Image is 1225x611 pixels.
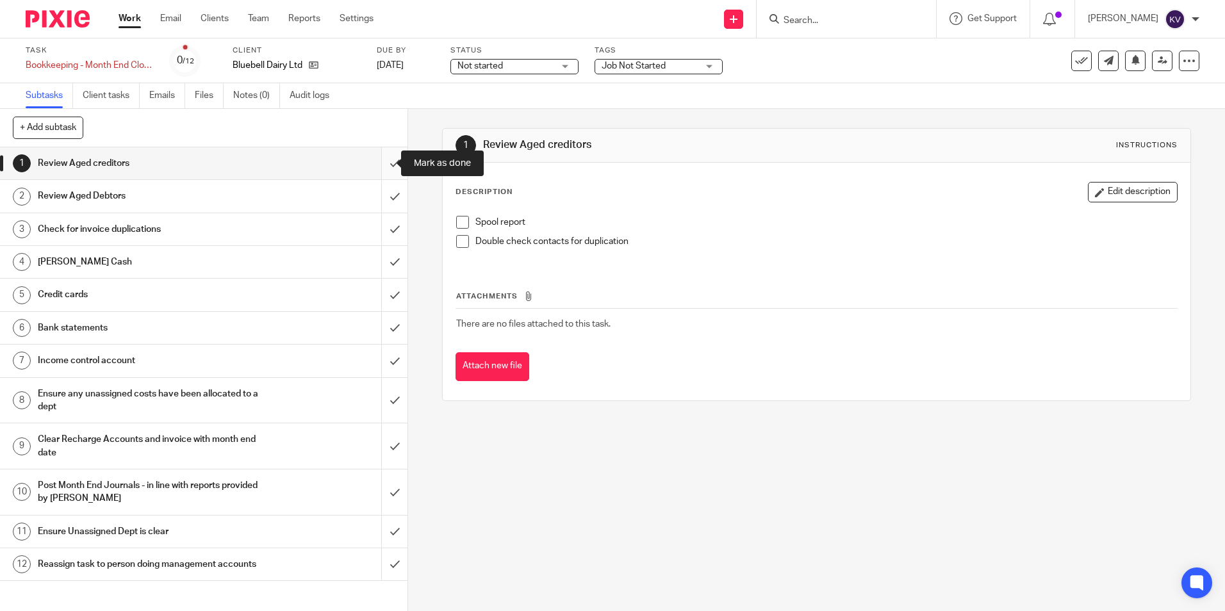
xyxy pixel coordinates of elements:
[13,437,31,455] div: 9
[13,483,31,501] div: 10
[13,154,31,172] div: 1
[475,216,1176,229] p: Spool report
[177,53,194,68] div: 0
[1088,182,1178,202] button: Edit description
[26,59,154,72] div: Bookkeeping - Month End Closure - Bluebell Dairy Ltd
[38,522,258,541] h1: Ensure Unassigned Dept is clear
[38,430,258,462] h1: Clear Recharge Accounts and invoice with month end date
[13,352,31,370] div: 7
[38,252,258,272] h1: [PERSON_NAME] Cash
[13,253,31,271] div: 4
[13,555,31,573] div: 12
[233,83,280,108] a: Notes (0)
[201,12,229,25] a: Clients
[13,117,83,138] button: + Add subtask
[38,285,258,304] h1: Credit cards
[13,286,31,304] div: 5
[13,220,31,238] div: 3
[456,320,611,329] span: There are no files attached to this task.
[38,555,258,574] h1: Reassign task to person doing management accounts
[602,61,666,70] span: Job Not Started
[83,83,140,108] a: Client tasks
[233,59,302,72] p: Bluebell Dairy Ltd
[456,293,518,300] span: Attachments
[149,83,185,108] a: Emails
[38,154,258,173] h1: Review Aged creditors
[195,83,224,108] a: Files
[1088,12,1158,25] p: [PERSON_NAME]
[782,15,898,27] input: Search
[450,45,579,56] label: Status
[456,352,529,381] button: Attach new file
[38,476,258,509] h1: Post Month End Journals - in line with reports provided by [PERSON_NAME]
[457,61,503,70] span: Not started
[26,10,90,28] img: Pixie
[1165,9,1185,29] img: svg%3E
[38,186,258,206] h1: Review Aged Debtors
[1116,140,1178,151] div: Instructions
[288,12,320,25] a: Reports
[119,12,141,25] a: Work
[13,523,31,541] div: 11
[483,138,844,152] h1: Review Aged creditors
[967,14,1017,23] span: Get Support
[38,384,258,417] h1: Ensure any unassigned costs have been allocated to a dept
[38,351,258,370] h1: Income control account
[248,12,269,25] a: Team
[26,45,154,56] label: Task
[456,135,476,156] div: 1
[183,58,194,65] small: /12
[13,319,31,337] div: 6
[290,83,339,108] a: Audit logs
[38,220,258,239] h1: Check for invoice duplications
[340,12,374,25] a: Settings
[38,318,258,338] h1: Bank statements
[233,45,361,56] label: Client
[13,188,31,206] div: 2
[377,45,434,56] label: Due by
[475,235,1176,248] p: Double check contacts for duplication
[595,45,723,56] label: Tags
[13,391,31,409] div: 8
[456,187,513,197] p: Description
[377,61,404,70] span: [DATE]
[160,12,181,25] a: Email
[26,83,73,108] a: Subtasks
